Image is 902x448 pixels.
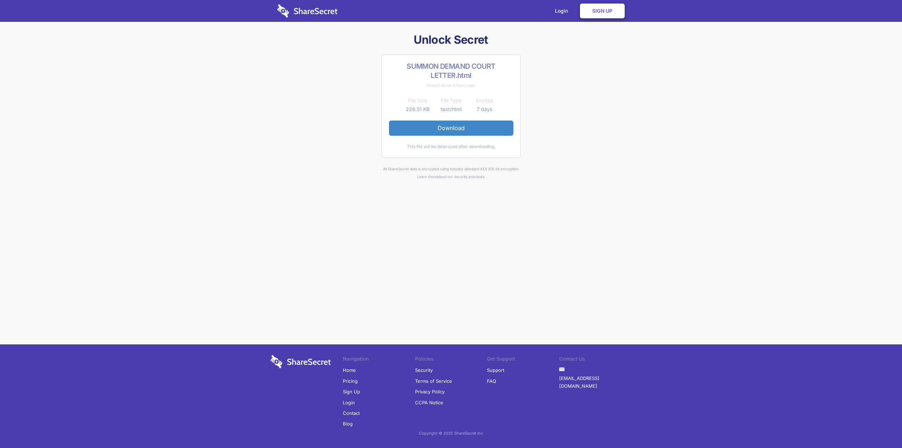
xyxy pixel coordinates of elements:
div: All ShareSecret data is encrypted using industry standard AES 256 bit encryption. about our secur... [268,165,634,181]
th: File Type [434,96,468,105]
a: Terms of Service [415,376,452,386]
a: Pricing [343,376,358,386]
td: text/html [434,105,468,113]
a: Contact [343,408,360,418]
td: 228.51 KB [401,105,434,113]
a: Learn more [417,174,437,179]
th: File Size [401,96,434,105]
h1: Unlock Secret [268,32,634,47]
td: 7 days [468,105,501,113]
img: logo-wordmark-white-trans-d4663122ce5f474addd5e946df7df03e33cb6a1c49d2221995e7729f52c070b2.svg [277,4,338,18]
a: Login [343,397,355,408]
a: CCPA Notice [415,397,443,408]
div: Shared about 8 hours ago [389,81,513,89]
a: Privacy Policy [415,386,445,397]
a: Sign Up [343,386,360,397]
a: [EMAIL_ADDRESS][DOMAIN_NAME] [559,373,631,392]
li: Get Support [487,355,559,365]
h2: SUMMON DEMAND COURT LETTER.html [389,62,513,80]
a: Home [343,365,356,375]
div: This file will be destroyed after downloading. [389,143,513,151]
a: Download [389,121,513,135]
a: Sign Up [580,4,625,18]
li: Contact Us [559,355,631,365]
a: FAQ [487,376,496,386]
th: Expires [468,96,501,105]
li: Policies [415,355,487,365]
a: Support [487,365,504,375]
a: Blog [343,418,353,429]
li: Navigation [343,355,415,365]
img: logo-wordmark-white-trans-d4663122ce5f474addd5e946df7df03e33cb6a1c49d2221995e7729f52c070b2.svg [271,355,331,368]
a: Security [415,365,433,375]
